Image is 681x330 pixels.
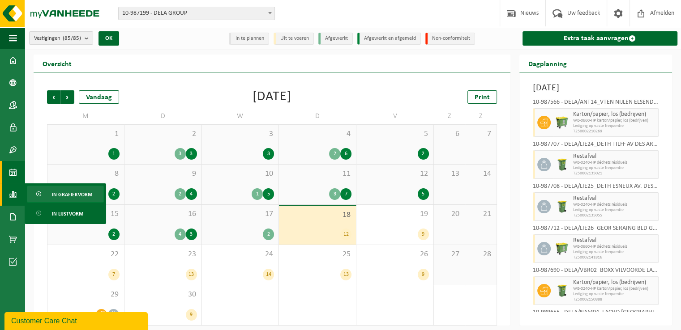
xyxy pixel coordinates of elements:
[356,108,434,124] td: V
[47,108,124,124] td: M
[573,297,656,302] span: T250002150888
[108,188,120,200] div: 2
[186,228,197,240] div: 3
[573,286,656,292] span: WB-0240-HP karton/papier, los (bedrijven)
[4,310,150,330] iframe: chat widget
[573,111,656,118] span: Karton/papier, los (bedrijven)
[418,269,429,280] div: 9
[555,242,569,255] img: WB-0660-HPE-GN-50
[34,55,81,72] h2: Overzicht
[573,129,656,134] span: T250002210269
[52,129,120,139] span: 1
[175,228,186,240] div: 4
[475,94,490,101] span: Print
[418,188,429,200] div: 5
[573,207,656,213] span: Lediging op vaste frequentie
[129,250,197,259] span: 23
[52,250,120,259] span: 22
[329,188,340,200] div: 3
[470,209,492,219] span: 21
[573,279,656,286] span: Karton/papier, los (bedrijven)
[555,200,569,213] img: WB-0240-HPE-GN-50
[118,7,275,20] span: 10-987199 - DELA GROUP
[519,55,576,72] h2: Dagplanning
[573,171,656,176] span: T250002135021
[533,99,659,108] div: 10-987566 - DELA/ANT14_VTEN NIJLEN ELSENDONKSTRAAT - NIJLEN
[283,210,351,220] span: 18
[555,158,569,171] img: WB-0240-HPE-GN-50
[465,108,497,124] td: Z
[175,148,186,160] div: 3
[573,123,656,129] span: Lediging op vaste frequentie
[99,31,119,46] button: OK
[573,255,656,260] span: T250002141816
[533,81,659,95] h3: [DATE]
[229,33,269,45] li: In te plannen
[186,269,197,280] div: 13
[186,148,197,160] div: 3
[533,267,659,276] div: 10-987690 - DELA/VBR02_BOXX VILVOORDE LANGE MOLENSSTRAAT - [GEOGRAPHIC_DATA]
[283,169,351,179] span: 11
[129,129,197,139] span: 2
[274,33,314,45] li: Uit te voeren
[523,31,678,46] a: Extra taak aanvragen
[470,129,492,139] span: 7
[361,129,429,139] span: 5
[108,228,120,240] div: 2
[52,290,120,300] span: 29
[263,269,274,280] div: 14
[47,90,60,104] span: Vorige
[533,183,659,192] div: 10-987708 - DELA/LIE25_DETH ESNEUX AV. DES TROIS COURONNES - ESNEUX
[573,237,656,244] span: Restafval
[108,269,120,280] div: 7
[79,90,119,104] div: Vandaag
[573,250,656,255] span: Lediging op vaste frequentie
[263,148,274,160] div: 3
[361,169,429,179] span: 12
[186,188,197,200] div: 4
[533,309,659,318] div: 10-989655 - DELA/NAM04_LACHO [GEOGRAPHIC_DATA]
[555,116,569,129] img: WB-0660-HPE-GN-50
[129,169,197,179] span: 9
[52,205,83,222] span: In lijstvorm
[279,108,356,124] td: D
[27,205,104,222] a: In lijstvorm
[186,309,197,321] div: 9
[357,33,421,45] li: Afgewerkt en afgemeld
[283,250,351,259] span: 25
[129,290,197,300] span: 30
[438,250,460,259] span: 27
[361,250,429,259] span: 26
[361,209,429,219] span: 19
[573,292,656,297] span: Lediging op vaste frequentie
[470,250,492,259] span: 28
[206,169,274,179] span: 10
[533,225,659,234] div: 10-987712 - DELA/LIE26_GEOR SERAING BLD GALILÉE - SERAING
[425,33,475,45] li: Non-conformiteit
[263,188,274,200] div: 5
[340,148,351,160] div: 6
[573,165,656,171] span: Lediging op vaste frequentie
[438,209,460,219] span: 20
[52,186,92,203] span: In grafiekvorm
[533,141,659,150] div: 10-987707 - DELA/LIE24_DETH TILFF AV DES ARDENNES - TILFF
[34,32,81,45] span: Vestigingen
[467,90,497,104] a: Print
[470,169,492,179] span: 14
[340,188,351,200] div: 7
[52,169,120,179] span: 8
[418,228,429,240] div: 9
[61,90,74,104] span: Volgende
[573,202,656,207] span: WB-0240-HP déchets résiduels
[253,90,291,104] div: [DATE]
[129,209,197,219] span: 16
[27,186,104,203] a: In grafiekvorm
[573,244,656,250] span: WB-0660-HP déchets résiduels
[202,108,279,124] td: W
[573,213,656,218] span: T250002135055
[573,153,656,160] span: Restafval
[283,129,351,139] span: 4
[438,169,460,179] span: 13
[124,108,202,124] td: D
